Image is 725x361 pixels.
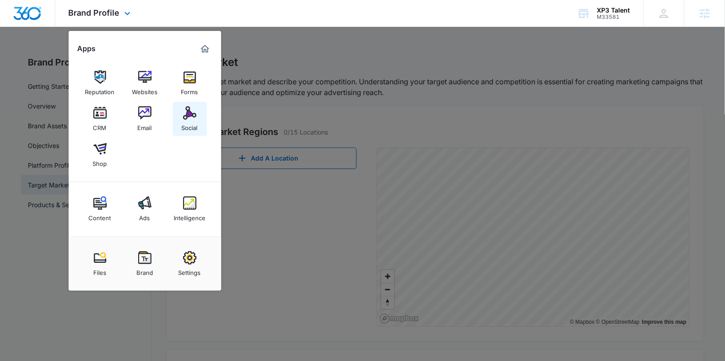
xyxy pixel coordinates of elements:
a: Reputation [83,66,117,100]
div: Settings [179,265,201,276]
a: Shop [83,138,117,172]
a: Ads [128,192,162,226]
div: Intelligence [174,210,205,222]
div: CRM [93,120,107,131]
div: Reputation [85,84,115,96]
div: Shop [93,156,107,167]
a: Websites [128,66,162,100]
div: account id [597,14,630,20]
span: Brand Profile [69,8,120,17]
div: Files [93,265,106,276]
a: Email [128,102,162,136]
div: account name [597,7,630,14]
div: Content [89,210,111,222]
h2: Apps [78,44,96,53]
div: Email [138,120,152,131]
div: Social [182,120,198,131]
a: Intelligence [173,192,207,226]
a: Forms [173,66,207,100]
div: Brand [136,265,153,276]
div: Forms [181,84,198,96]
a: Marketing 360® Dashboard [198,42,212,56]
div: Ads [140,210,150,222]
a: Social [173,102,207,136]
a: Brand [128,247,162,281]
a: Settings [173,247,207,281]
a: Content [83,192,117,226]
div: Websites [132,84,157,96]
a: Files [83,247,117,281]
a: CRM [83,102,117,136]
